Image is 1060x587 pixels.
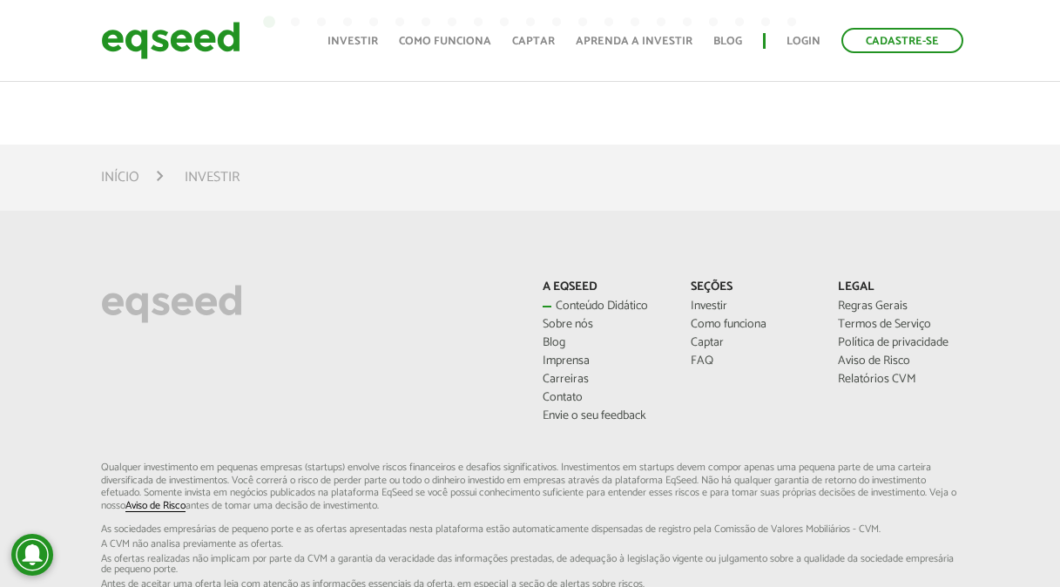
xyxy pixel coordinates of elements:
[101,17,240,64] img: EqSeed
[543,319,664,331] a: Sobre nós
[691,280,812,295] p: Seções
[543,280,664,295] p: A EqSeed
[543,355,664,368] a: Imprensa
[543,337,664,349] a: Blog
[838,300,959,313] a: Regras Gerais
[787,36,820,47] a: Login
[543,392,664,404] a: Contato
[543,374,664,386] a: Carreiras
[838,337,959,349] a: Política de privacidade
[125,501,186,512] a: Aviso de Risco
[101,280,242,327] img: EqSeed Logo
[101,171,139,185] a: Início
[101,524,958,535] span: As sociedades empresárias de pequeno porte e as ofertas apresentadas nesta plataforma estão aut...
[691,337,812,349] a: Captar
[399,36,491,47] a: Como funciona
[838,280,959,295] p: Legal
[691,300,812,313] a: Investir
[101,554,958,575] span: As ofertas realizadas não implicam por parte da CVM a garantia da veracidade das informações p...
[543,300,664,313] a: Conteúdo Didático
[691,319,812,331] a: Como funciona
[713,36,742,47] a: Blog
[841,28,963,53] a: Cadastre-se
[576,36,692,47] a: Aprenda a investir
[543,410,664,422] a: Envie o seu feedback
[838,374,959,386] a: Relatórios CVM
[838,319,959,331] a: Termos de Serviço
[101,539,958,550] span: A CVM não analisa previamente as ofertas.
[185,165,240,189] li: Investir
[838,355,959,368] a: Aviso de Risco
[691,355,812,368] a: FAQ
[327,36,378,47] a: Investir
[512,36,555,47] a: Captar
